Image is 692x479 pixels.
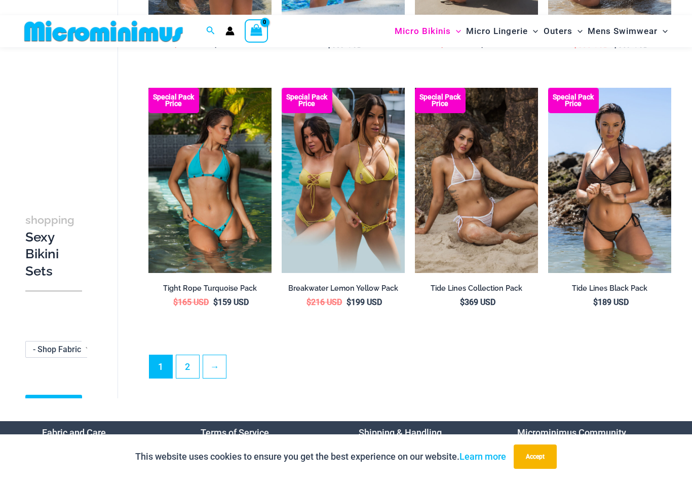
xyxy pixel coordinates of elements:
bdi: 165 USD [173,297,209,307]
img: Breakwater Lemon Yellow Bikini Pack [282,88,405,273]
b: Special Pack Price [415,94,466,107]
span: - Shop Fabric Type [33,345,101,354]
a: Tide Lines Collection Pack [415,284,538,297]
span: Menu Toggle [528,18,538,44]
span: $ [173,297,178,307]
span: Outers [544,18,572,44]
bdi: 369 USD [460,297,495,307]
span: - Shop Fabric Type [25,341,96,358]
b: Special Pack Price [548,94,599,107]
img: Tide Lines White 308 Tri Top 470 Thong 07 [415,88,538,273]
a: Mens SwimwearMenu ToggleMenu Toggle [585,18,670,44]
h2: Tide Lines Collection Pack [415,284,538,293]
nav: Site Navigation [391,17,672,46]
a: Micro BikinisMenu ToggleMenu Toggle [392,18,464,44]
img: MM SHOP LOGO FLAT [20,20,187,43]
span: Menu Toggle [658,18,668,44]
span: $ [613,40,618,49]
a: Tide Lines Black 350 Halter Top 470 Thong 04 Tide Lines Black 350 Halter Top 470 Thong 03Tide Lin... [548,88,671,273]
nav: Product Pagination [148,355,671,384]
span: $ [593,297,598,307]
bdi: 216 USD [306,297,342,307]
p: This website uses cookies to ensure you get the best experience on our website. [135,449,506,464]
span: Menu Toggle [451,18,461,44]
span: $ [213,297,218,307]
a: Micro LingerieMenu ToggleMenu Toggle [464,18,541,44]
a: → [203,355,226,378]
b: Special Pack Price [148,94,199,107]
button: Accept [514,444,557,469]
bdi: 109 USD [327,40,362,49]
a: Microminimus Community [517,427,626,438]
a: Learn more [459,451,506,462]
img: Tight Rope Turquoise 319 Tri Top 4228 Thong Bottom 02 [148,88,272,273]
a: Fabric and Care [42,427,106,438]
a: Tight Rope Turquoise 319 Tri Top 4228 Thong Bottom 02 Tight Rope Turquoise 319 Tri Top 4228 Thong... [148,88,272,273]
a: Tight Rope Turquoise Pack [148,284,272,297]
span: shopping [25,214,74,226]
a: Breakwater Lemon Yellow Pack [282,284,405,297]
a: Tide Lines Black Pack [548,284,671,297]
bdi: 159 USD [213,297,249,307]
h2: Breakwater Lemon Yellow Pack [282,284,405,293]
a: Account icon link [225,26,235,36]
a: View Shopping Cart, empty [245,19,268,43]
span: Micro Bikinis [395,18,451,44]
span: $ [460,297,465,307]
a: Search icon link [206,25,215,38]
h2: Tide Lines Black Pack [548,284,671,293]
a: Page 2 [176,355,199,378]
span: Micro Lingerie [466,18,528,44]
span: $ [573,40,578,49]
bdi: 189 USD [593,297,629,307]
h2: Tight Rope Turquoise Pack [148,284,272,293]
a: Breakwater Lemon Yellow Bikini Pack Breakwater Lemon Yellow Bikini Pack 2Breakwater Lemon Yellow ... [282,88,405,273]
a: OutersMenu ToggleMenu Toggle [541,18,585,44]
a: Tide Lines White 308 Tri Top 470 Thong 07 Tide Lines Black 308 Tri Top 480 Micro 01Tide Lines Bla... [415,88,538,273]
bdi: 199 USD [347,297,382,307]
a: [DEMOGRAPHIC_DATA] Sizing Guide [25,395,82,449]
a: Shipping & Handling [359,427,442,438]
span: Menu Toggle [572,18,583,44]
span: - Shop Fabric Type [26,341,96,357]
span: $ [306,297,311,307]
span: Mens Swimwear [588,18,658,44]
a: Terms of Service [201,427,269,438]
span: $ [347,297,351,307]
bdi: 165 USD [573,40,608,49]
h3: Sexy Bikini Sets [25,211,82,280]
span: $ [327,40,331,49]
bdi: 159 USD [613,40,648,49]
img: Tide Lines Black 350 Halter Top 470 Thong 04 [548,88,671,273]
span: Page 1 [149,355,172,378]
b: Special Pack Price [282,94,332,107]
